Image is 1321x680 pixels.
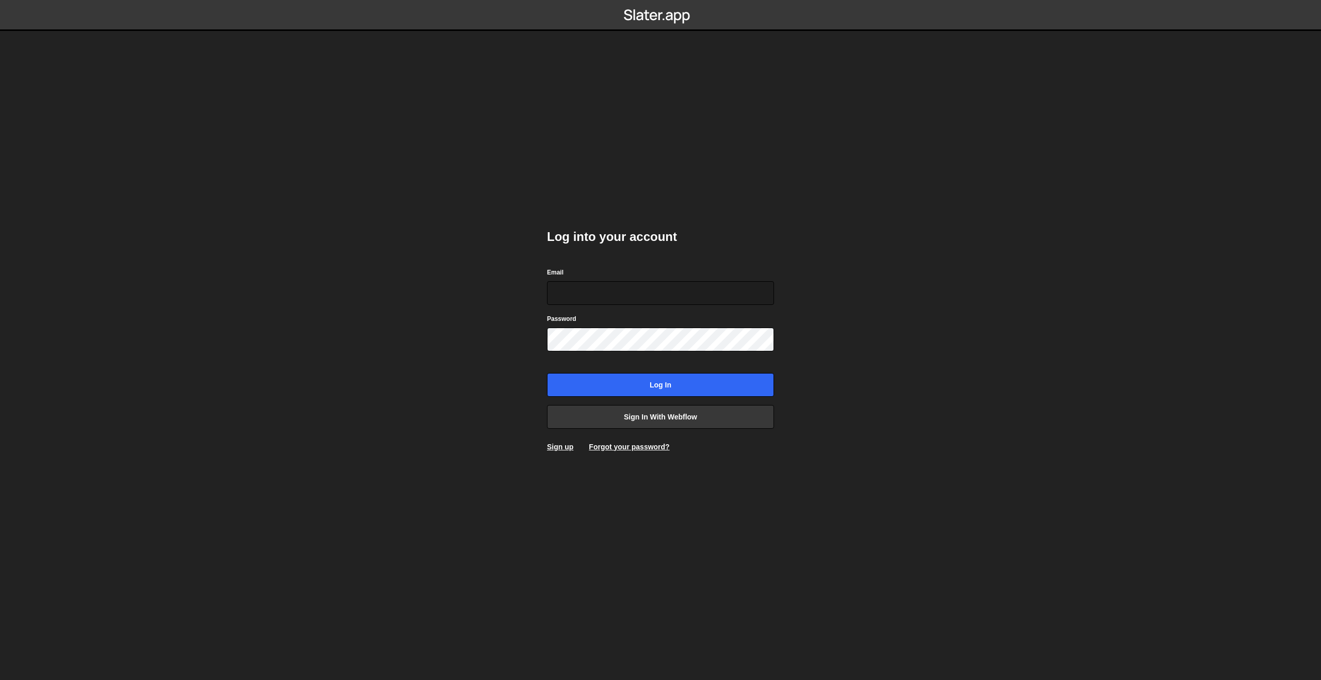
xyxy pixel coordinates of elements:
[547,443,573,451] a: Sign up
[547,405,774,429] a: Sign in with Webflow
[589,443,669,451] a: Forgot your password?
[547,267,563,278] label: Email
[547,314,576,324] label: Password
[547,229,774,245] h2: Log into your account
[547,373,774,397] input: Log in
